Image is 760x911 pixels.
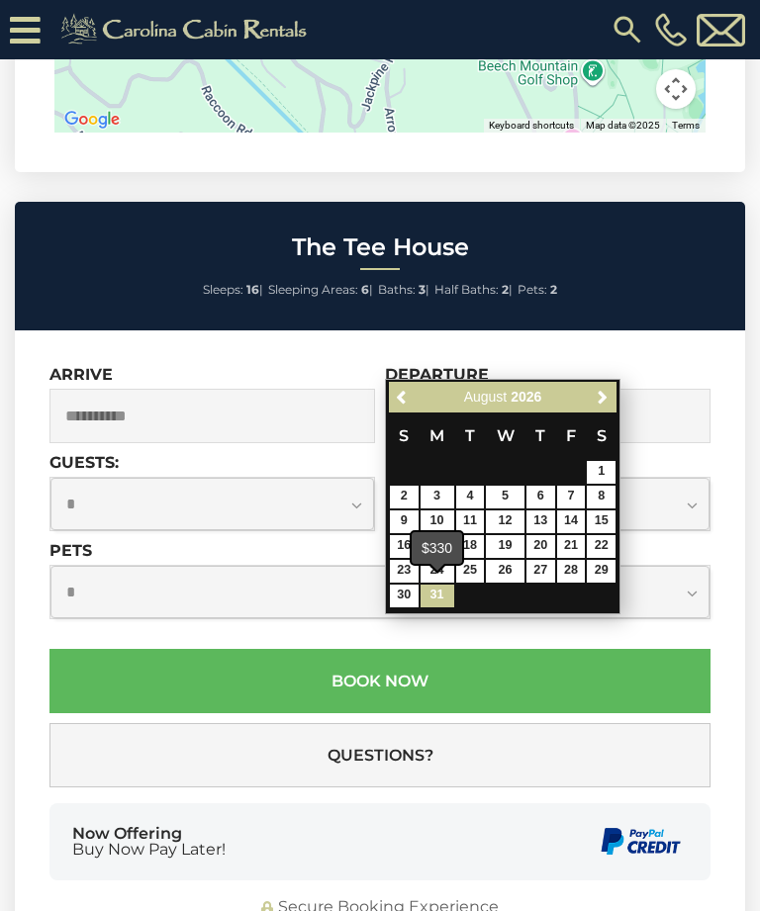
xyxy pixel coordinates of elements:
[421,510,454,533] a: 10
[421,486,454,508] a: 3
[587,510,616,533] a: 15
[378,282,416,297] span: Baths:
[268,282,358,297] span: Sleeping Areas:
[49,365,113,384] label: Arrive
[49,723,711,787] button: Questions?
[587,461,616,484] a: 1
[518,282,547,297] span: Pets:
[434,282,499,297] span: Half Baths:
[497,426,515,445] span: Wednesday
[391,385,416,410] a: Previous
[385,365,489,384] label: Departure
[203,282,243,297] span: Sleeps:
[656,69,696,109] button: Map camera controls
[419,282,426,297] strong: 3
[59,107,125,133] img: Google
[526,486,555,508] a: 6
[49,453,119,472] label: Guests:
[502,282,509,297] strong: 2
[390,560,419,583] a: 23
[557,510,586,533] a: 14
[557,535,586,558] a: 21
[610,12,645,47] img: search-regular.svg
[246,282,259,297] strong: 16
[72,842,226,858] span: Buy Now Pay Later!
[566,426,576,445] span: Friday
[49,541,92,560] label: Pets
[486,535,523,558] a: 19
[550,282,557,297] strong: 2
[390,510,419,533] a: 9
[587,486,616,508] a: 8
[361,282,369,297] strong: 6
[59,107,125,133] a: Open this area in Google Maps (opens a new window)
[595,390,611,406] span: Next
[456,486,485,508] a: 4
[486,560,523,583] a: 26
[390,486,419,508] a: 2
[399,426,409,445] span: Sunday
[72,826,226,858] div: Now Offering
[434,277,513,303] li: |
[456,535,485,558] a: 18
[486,486,523,508] a: 5
[390,585,419,607] a: 30
[412,532,462,564] div: $330
[590,385,615,410] a: Next
[421,585,454,607] a: 31
[526,535,555,558] a: 20
[429,426,444,445] span: Monday
[486,510,523,533] a: 12
[650,13,692,46] a: [PHONE_NUMBER]
[268,277,373,303] li: |
[587,535,616,558] a: 22
[489,119,574,133] button: Keyboard shortcuts
[465,426,475,445] span: Tuesday
[526,510,555,533] a: 13
[672,120,700,131] a: Terms
[456,560,485,583] a: 25
[526,560,555,583] a: 27
[49,649,711,713] button: Book Now
[511,389,541,405] span: 2026
[557,560,586,583] a: 28
[557,486,586,508] a: 7
[586,120,660,131] span: Map data ©2025
[203,277,263,303] li: |
[535,426,545,445] span: Thursday
[464,389,508,405] span: August
[395,390,411,406] span: Previous
[421,560,454,583] a: 24
[597,426,607,445] span: Saturday
[456,510,485,533] a: 11
[587,560,616,583] a: 29
[20,234,740,260] h2: The Tee House
[50,10,324,49] img: Khaki-logo.png
[390,535,419,558] a: 16
[378,277,429,303] li: |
